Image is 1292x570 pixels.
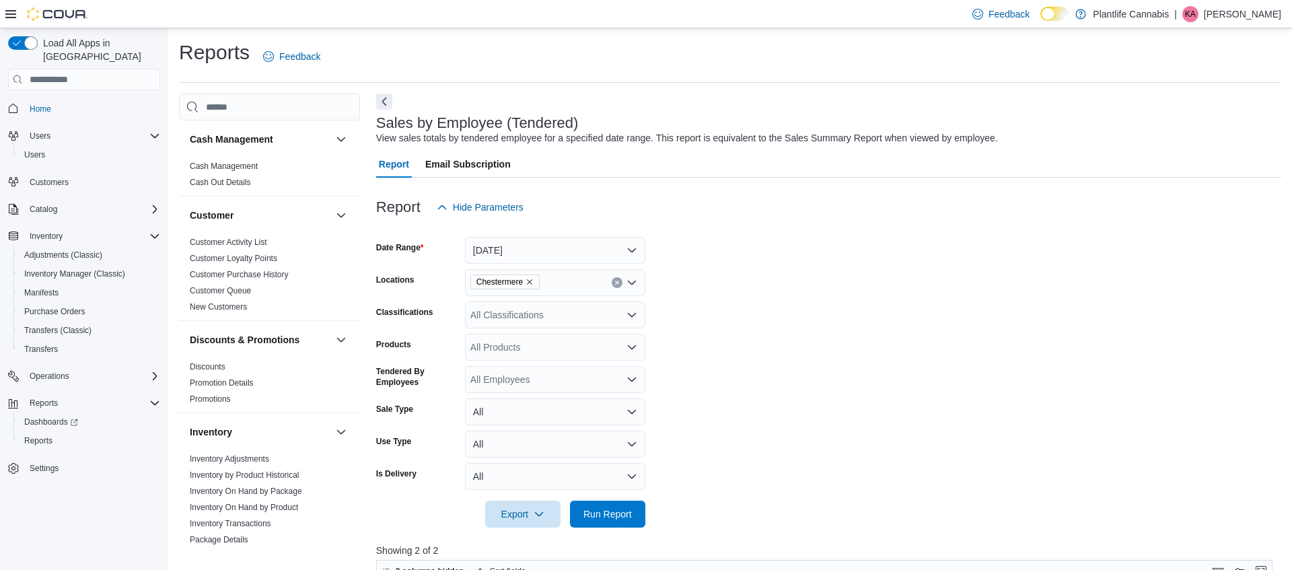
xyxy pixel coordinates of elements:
a: Adjustments (Classic) [19,247,108,263]
span: Hide Parameters [453,201,524,214]
button: [DATE] [465,237,645,264]
a: Manifests [19,285,64,301]
span: Report [379,151,409,178]
button: Discounts & Promotions [333,332,349,348]
button: Inventory [24,228,68,244]
span: Operations [24,368,160,384]
button: Hide Parameters [431,194,529,221]
a: Customer Activity List [190,238,267,247]
div: Discounts & Promotions [179,359,360,413]
span: Customers [24,174,160,190]
button: Customers [3,172,166,192]
button: Next [376,94,392,110]
span: Transfers [19,341,160,357]
span: Purchase Orders [19,304,160,320]
span: Inventory On Hand by Product [190,502,298,513]
span: Dashboards [19,414,160,430]
label: Classifications [376,307,433,318]
span: Adjustments (Classic) [19,247,160,263]
span: Manifests [19,285,160,301]
button: Customer [333,207,349,223]
span: Inventory [30,231,63,242]
div: Customer [179,234,360,320]
span: Inventory Transactions [190,518,271,529]
button: Home [3,98,166,118]
span: Feedback [989,7,1030,21]
span: Inventory [24,228,160,244]
span: Export [493,501,552,528]
span: Customers [30,177,69,188]
span: Promotion Details [190,378,254,388]
button: Remove Chestermere from selection in this group [526,278,534,286]
button: Transfers [13,340,166,359]
a: Promotions [190,394,231,404]
label: Sale Type [376,404,413,415]
span: Purchase Orders [24,306,85,317]
p: | [1174,6,1177,22]
label: Use Type [376,436,411,447]
button: Transfers (Classic) [13,321,166,340]
button: All [465,463,645,490]
span: Discounts [190,361,225,372]
a: Home [24,101,57,117]
h1: Reports [179,39,250,66]
span: Inventory On Hand by Package [190,486,302,497]
a: Purchase Orders [19,304,91,320]
span: Reports [24,435,52,446]
p: Plantlife Cannabis [1093,6,1169,22]
button: All [465,398,645,425]
a: Reports [19,433,58,449]
span: Package Details [190,534,248,545]
button: Operations [3,367,166,386]
a: Customer Queue [190,286,251,295]
a: New Customers [190,302,247,312]
span: Catalog [24,201,160,217]
button: Settings [3,458,166,478]
a: Cash Management [190,162,258,171]
p: [PERSON_NAME] [1204,6,1281,22]
span: Inventory by Product Historical [190,470,299,480]
a: Users [19,147,50,163]
div: Cash Management [179,158,360,196]
p: Showing 2 of 2 [376,544,1281,557]
a: Inventory On Hand by Package [190,487,302,496]
button: Reports [13,431,166,450]
button: Open list of options [626,310,637,320]
span: Run Report [583,507,632,521]
span: Users [24,149,45,160]
a: Customers [24,174,74,190]
h3: Customer [190,209,234,222]
span: Inventory Manager (Classic) [24,269,125,279]
span: Chestermere [470,275,540,289]
button: Cash Management [333,131,349,147]
button: Inventory Manager (Classic) [13,264,166,283]
h3: Sales by Employee (Tendered) [376,115,579,131]
button: Users [3,127,166,145]
span: KA [1185,6,1196,22]
a: Inventory Adjustments [190,454,269,464]
a: Discounts [190,362,225,371]
button: Open list of options [626,342,637,353]
h3: Inventory [190,425,232,439]
label: Date Range [376,242,424,253]
a: Dashboards [13,413,166,431]
button: All [465,431,645,458]
a: Feedback [258,43,326,70]
a: Customer Loyalty Points [190,254,277,263]
span: Reports [30,398,58,408]
a: Transfers [19,341,63,357]
label: Tendered By Employees [376,366,460,388]
button: Clear input [612,277,622,288]
button: Customer [190,209,330,222]
button: Run Report [570,501,645,528]
span: Promotions [190,394,231,404]
a: Dashboards [19,414,83,430]
span: Inventory Manager (Classic) [19,266,160,282]
h3: Cash Management [190,133,273,146]
button: Inventory [333,424,349,440]
a: Cash Out Details [190,178,251,187]
span: Customer Activity List [190,237,267,248]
